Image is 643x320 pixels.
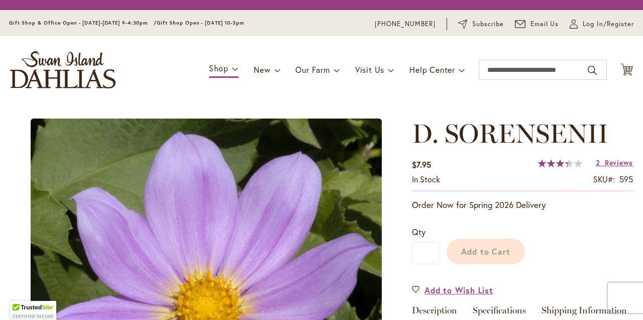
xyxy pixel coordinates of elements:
[593,174,615,184] strong: SKU
[412,118,608,149] span: D. SORENSENII
[570,19,634,29] a: Log In/Register
[375,19,436,29] a: [PHONE_NUMBER]
[424,284,493,296] span: Add to Wish List
[596,158,633,167] a: 2 Reviews
[619,174,633,185] div: 595
[472,19,504,29] span: Subscribe
[209,63,229,73] span: Shop
[9,20,157,26] span: Gift Shop & Office Open - [DATE]-[DATE] 9-4:30pm /
[8,284,36,312] iframe: Launch Accessibility Center
[409,64,455,75] span: Help Center
[596,158,600,167] span: 2
[412,227,425,237] span: Qty
[412,284,493,296] a: Add to Wish List
[530,19,559,29] span: Email Us
[412,174,440,185] div: Availability
[355,64,384,75] span: Visit Us
[538,159,582,167] div: 67%
[10,51,116,88] a: store logo
[412,199,633,211] p: Order Now for Spring 2026 Delivery
[515,19,559,29] a: Email Us
[605,158,633,167] span: Reviews
[412,159,431,170] span: $7.95
[157,20,244,26] span: Gift Shop Open - [DATE] 10-3pm
[254,64,270,75] span: New
[412,174,440,184] span: In stock
[295,64,330,75] span: Our Farm
[588,62,597,78] button: Search
[458,19,504,29] a: Subscribe
[583,19,634,29] span: Log In/Register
